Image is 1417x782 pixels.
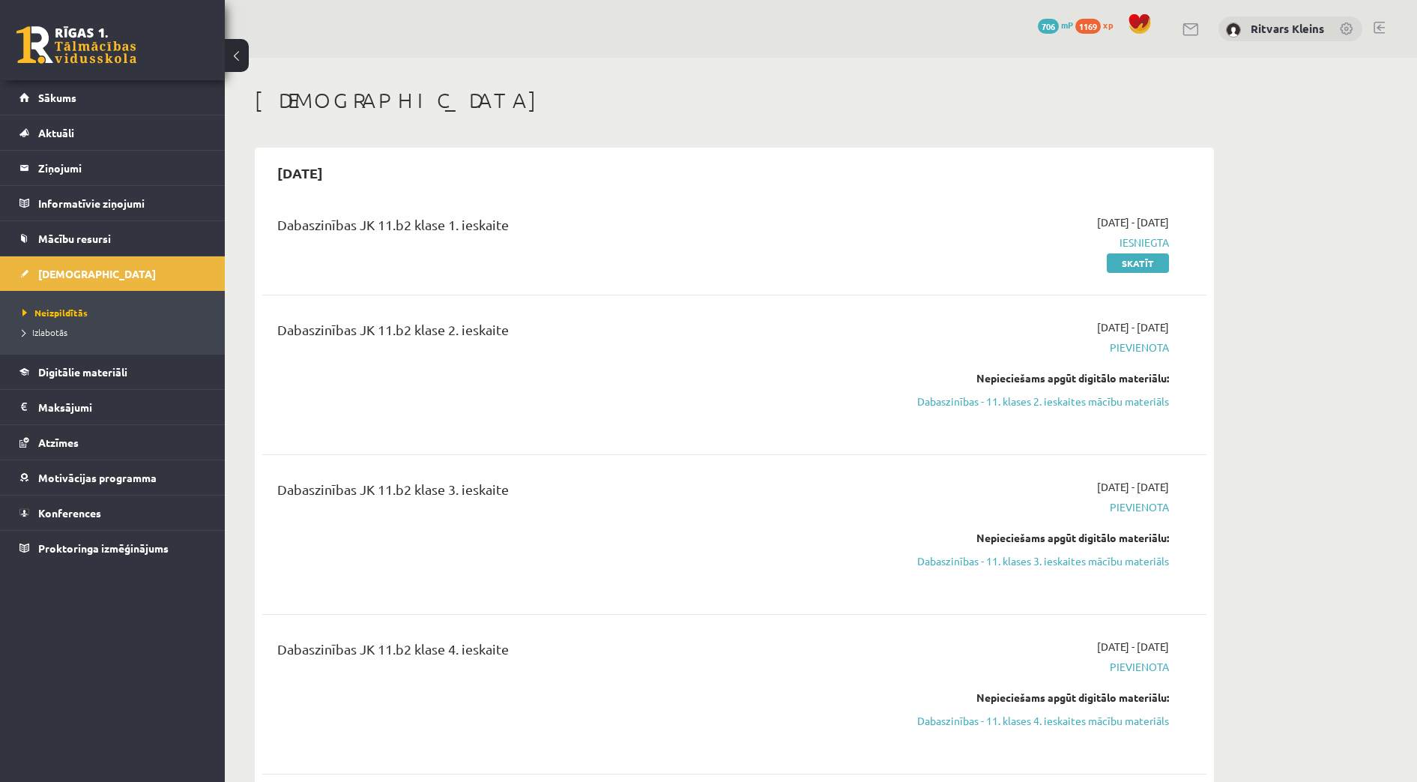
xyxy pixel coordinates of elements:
[38,186,206,220] legend: Informatīvie ziņojumi
[886,394,1169,409] a: Dabaszinības - 11. klases 2. ieskaites mācību materiāls
[38,390,206,424] legend: Maksājumi
[886,690,1169,706] div: Nepieciešams apgūt digitālo materiālu:
[19,531,206,565] a: Proktoringa izmēģinājums
[19,390,206,424] a: Maksājumi
[22,307,88,319] span: Neizpildītās
[38,232,111,245] span: Mācību resursi
[886,235,1169,250] span: Iesniegta
[19,496,206,530] a: Konferences
[19,80,206,115] a: Sākums
[1251,21,1324,36] a: Ritvars Kleins
[886,659,1169,675] span: Pievienota
[1107,253,1169,273] a: Skatīt
[886,713,1169,729] a: Dabaszinības - 11. klases 4. ieskaites mācību materiāls
[19,460,206,495] a: Motivācijas programma
[19,151,206,185] a: Ziņojumi
[1038,19,1059,34] span: 706
[19,221,206,256] a: Mācību resursi
[277,214,864,242] div: Dabaszinības JK 11.b2 klase 1. ieskaite
[1097,479,1169,495] span: [DATE] - [DATE]
[38,267,156,280] span: [DEMOGRAPHIC_DATA]
[38,365,127,379] span: Digitālie materiāli
[19,355,206,389] a: Digitālie materiāli
[22,325,210,339] a: Izlabotās
[886,553,1169,569] a: Dabaszinības - 11. klases 3. ieskaites mācību materiāls
[1075,19,1120,31] a: 1169 xp
[16,26,136,64] a: Rīgas 1. Tālmācības vidusskola
[1097,639,1169,655] span: [DATE] - [DATE]
[277,639,864,667] div: Dabaszinības JK 11.b2 klase 4. ieskaite
[1075,19,1101,34] span: 1169
[1038,19,1073,31] a: 706 mP
[1097,319,1169,335] span: [DATE] - [DATE]
[19,115,206,150] a: Aktuāli
[1226,22,1241,37] img: Ritvars Kleins
[22,306,210,319] a: Neizpildītās
[38,91,76,104] span: Sākums
[277,479,864,507] div: Dabaszinības JK 11.b2 klase 3. ieskaite
[38,541,169,555] span: Proktoringa izmēģinājums
[886,530,1169,546] div: Nepieciešams apgūt digitālo materiālu:
[38,471,157,484] span: Motivācijas programma
[886,370,1169,386] div: Nepieciešams apgūt digitālo materiālu:
[1061,19,1073,31] span: mP
[277,319,864,347] div: Dabaszinības JK 11.b2 klase 2. ieskaite
[1103,19,1113,31] span: xp
[38,151,206,185] legend: Ziņojumi
[255,88,1214,113] h1: [DEMOGRAPHIC_DATA]
[262,155,338,190] h2: [DATE]
[19,186,206,220] a: Informatīvie ziņojumi
[1097,214,1169,230] span: [DATE] - [DATE]
[38,436,79,449] span: Atzīmes
[886,340,1169,355] span: Pievienota
[38,506,101,520] span: Konferences
[22,326,67,338] span: Izlabotās
[19,256,206,291] a: [DEMOGRAPHIC_DATA]
[38,126,74,139] span: Aktuāli
[19,425,206,460] a: Atzīmes
[886,499,1169,515] span: Pievienota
